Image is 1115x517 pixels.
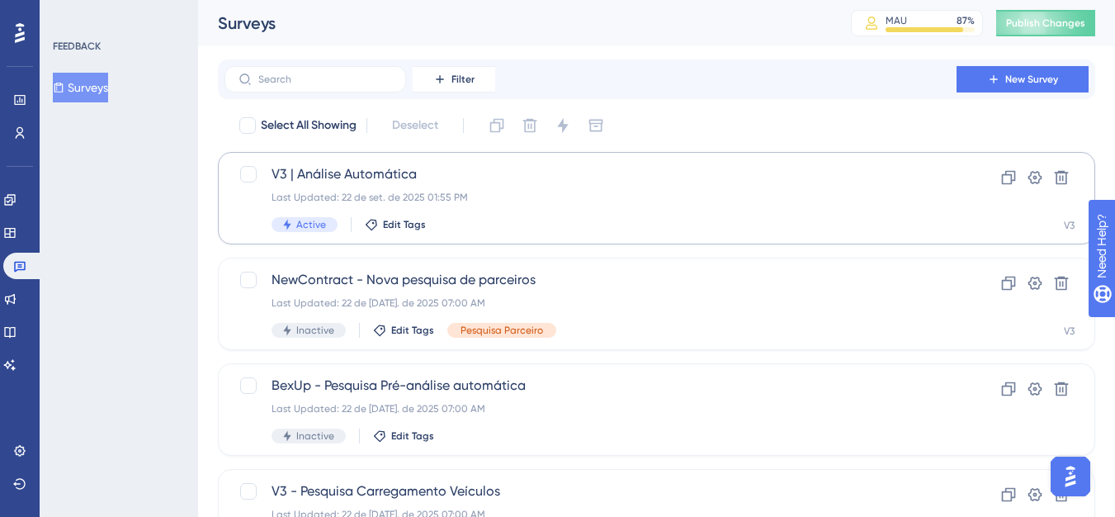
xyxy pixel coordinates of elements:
span: NewContract - Nova pesquisa de parceiros [272,270,909,290]
span: Edit Tags [391,429,434,443]
span: Need Help? [39,4,103,24]
span: Inactive [296,324,334,337]
span: Select All Showing [261,116,357,135]
span: Active [296,218,326,231]
iframe: UserGuiding AI Assistant Launcher [1046,452,1095,501]
button: Edit Tags [373,429,434,443]
div: 87 % [957,14,975,27]
div: V3 [1064,219,1075,232]
span: BexUp - Pesquisa Pré-análise automática [272,376,909,396]
span: Pesquisa Parceiro [461,324,543,337]
div: FEEDBACK [53,40,101,53]
button: Filter [413,66,495,92]
div: Surveys [218,12,810,35]
span: V3 | Análise Automática [272,164,909,184]
button: New Survey [957,66,1089,92]
span: Edit Tags [383,218,426,231]
span: Publish Changes [1006,17,1085,30]
button: Publish Changes [996,10,1095,36]
span: Filter [451,73,475,86]
button: Edit Tags [365,218,426,231]
button: Surveys [53,73,108,102]
span: New Survey [1005,73,1058,86]
div: Last Updated: 22 de [DATE]. de 2025 07:00 AM [272,296,909,310]
div: MAU [886,14,907,27]
span: Deselect [392,116,438,135]
div: Last Updated: 22 de [DATE]. de 2025 07:00 AM [272,402,909,415]
div: V3 [1064,325,1075,338]
div: Last Updated: 22 de set. de 2025 01:55 PM [272,191,909,204]
span: Edit Tags [391,324,434,337]
button: Edit Tags [373,324,434,337]
button: Deselect [377,111,453,140]
input: Search [258,74,392,85]
span: Inactive [296,429,334,443]
span: V3 - Pesquisa Carregamento Veículos [272,481,909,501]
